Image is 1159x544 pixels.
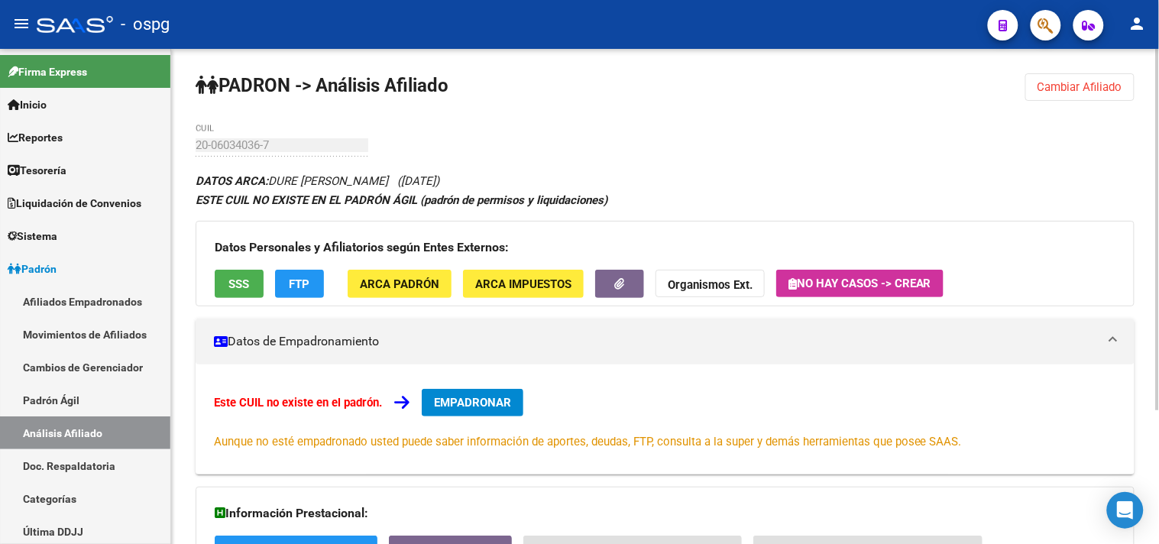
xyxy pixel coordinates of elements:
[275,270,324,298] button: FTP
[1038,80,1122,94] span: Cambiar Afiliado
[196,319,1135,364] mat-expansion-panel-header: Datos de Empadronamiento
[214,396,382,410] strong: Este CUIL no existe en el padrón.
[196,364,1135,474] div: Datos de Empadronamiento
[196,174,268,188] strong: DATOS ARCA:
[214,435,962,448] span: Aunque no esté empadronado usted puede saber información de aportes, deudas, FTP, consulta a la s...
[290,277,310,291] span: FTP
[434,396,511,410] span: EMPADRONAR
[215,270,264,298] button: SSS
[12,15,31,33] mat-icon: menu
[215,237,1115,258] h3: Datos Personales y Afiliatorios según Entes Externos:
[196,75,448,96] strong: PADRON -> Análisis Afiliado
[196,193,607,207] strong: ESTE CUIL NO EXISTE EN EL PADRÓN ÁGIL (padrón de permisos y liquidaciones)
[668,278,753,292] strong: Organismos Ext.
[463,270,584,298] button: ARCA Impuestos
[229,277,250,291] span: SSS
[422,389,523,416] button: EMPADRONAR
[475,277,571,291] span: ARCA Impuestos
[348,270,452,298] button: ARCA Padrón
[360,277,439,291] span: ARCA Padrón
[8,63,87,80] span: Firma Express
[1128,15,1147,33] mat-icon: person
[397,174,439,188] span: ([DATE])
[121,8,170,41] span: - ospg
[214,333,1098,350] mat-panel-title: Datos de Empadronamiento
[8,195,141,212] span: Liquidación de Convenios
[8,261,57,277] span: Padrón
[1025,73,1135,101] button: Cambiar Afiliado
[776,270,944,297] button: No hay casos -> Crear
[788,277,931,290] span: No hay casos -> Crear
[215,503,1115,524] h3: Información Prestacional:
[1107,492,1144,529] div: Open Intercom Messenger
[8,228,57,244] span: Sistema
[8,129,63,146] span: Reportes
[656,270,765,298] button: Organismos Ext.
[8,96,47,113] span: Inicio
[8,162,66,179] span: Tesorería
[196,174,388,188] span: DURE [PERSON_NAME]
